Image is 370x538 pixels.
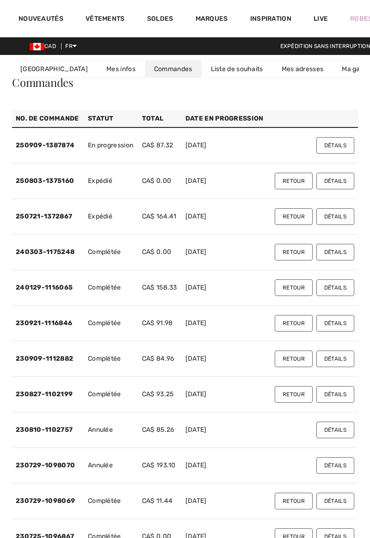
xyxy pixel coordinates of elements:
a: Nouveautés [18,15,63,24]
span: Inspiration [250,15,291,24]
a: 230810-1102757 [16,426,73,434]
td: CA$ 164.41 [138,199,182,235]
td: CA$ 91.98 [138,306,182,341]
td: CA$ 193.10 [138,448,182,484]
img: Canadian Dollar [30,43,44,50]
th: Total [138,110,182,127]
button: Détails [316,244,354,260]
td: [DATE] [182,199,269,235]
td: Annulée [84,412,138,448]
button: Détails [316,386,354,403]
td: En progression [84,127,138,163]
td: Complétée [84,484,138,519]
th: No. de Commande [12,110,84,127]
button: Détails [316,208,354,225]
a: Soldes [147,15,173,24]
td: [DATE] [182,377,269,412]
span: FR [65,43,77,49]
th: Date en progression [182,110,269,127]
td: Complétée [84,235,138,270]
button: Retour [275,208,313,225]
a: Mes adresses [272,60,333,78]
a: 240303-1175248 [16,248,74,256]
td: [DATE] [182,448,269,484]
td: CA$ 87.32 [138,127,182,163]
a: 230729-1098070 [16,461,75,469]
td: [DATE] [182,163,269,199]
button: Retour [275,279,313,296]
td: Complétée [84,377,138,412]
td: Complétée [84,341,138,377]
td: [DATE] [182,484,269,519]
td: CA$ 11.44 [138,484,182,519]
button: Détails [316,315,354,332]
button: Retour [275,493,313,509]
button: Retour [275,351,313,367]
a: Marques [196,15,228,24]
td: Annulée [84,448,138,484]
td: Complétée [84,306,138,341]
td: CA$ 93.25 [138,377,182,412]
span: CAD [30,43,60,49]
td: Expédié [84,163,138,199]
button: Détails [316,422,354,438]
button: Détails [316,493,354,509]
a: Commandes [145,60,202,78]
td: CA$ 85.26 [138,412,182,448]
td: [DATE] [182,235,269,270]
button: Détails [316,457,354,474]
button: Retour [275,173,313,189]
td: [DATE] [182,270,269,306]
a: 250909-1387874 [16,141,74,149]
button: Détails [316,279,354,296]
button: Retour [275,315,313,332]
td: CA$ 158.33 [138,270,182,306]
a: 230921-1116846 [16,319,72,327]
a: 230827-1102199 [16,390,73,398]
th: Statut [84,110,138,127]
td: [DATE] [182,127,269,163]
a: 240129-1116065 [16,284,73,291]
td: [DATE] [182,412,269,448]
button: Retour [275,386,313,403]
a: Live [314,14,328,24]
td: CA$ 0.00 [138,235,182,270]
span: [GEOGRAPHIC_DATA] [20,64,88,74]
td: Complétée [84,270,138,306]
a: 250803-1375160 [16,177,74,185]
button: Détails [316,137,354,154]
div: Commandes [12,77,358,88]
td: Expédié [84,199,138,235]
a: Vêtements [86,15,125,24]
a: Mes infos [97,60,145,78]
a: 230909-1112882 [16,355,73,363]
td: [DATE] [182,341,269,377]
button: Détails [316,351,354,367]
button: Détails [316,173,354,189]
a: Liste de souhaits [202,60,272,78]
a: 250721-1372867 [16,212,72,220]
a: 230729-1098069 [16,497,75,505]
td: CA$ 0.00 [138,163,182,199]
td: [DATE] [182,306,269,341]
td: CA$ 84.96 [138,341,182,377]
button: Retour [275,244,313,260]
